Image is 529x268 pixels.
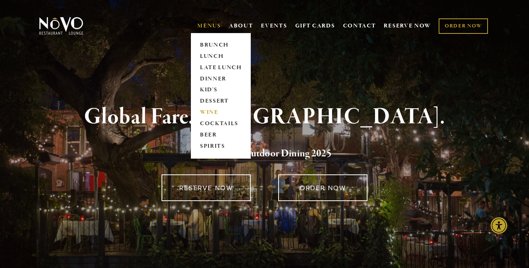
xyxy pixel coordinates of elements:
[197,39,244,51] a: BRUNCH
[343,19,376,33] a: CONTACT
[84,103,445,131] strong: Global Fare. [GEOGRAPHIC_DATA].
[162,174,251,201] a: RESERVE NOW
[384,19,431,33] a: RESERVE NOW
[278,174,367,201] a: ORDER NOW
[491,217,507,234] div: Accessibility Menu
[197,118,244,130] a: COCKTAILS
[197,107,244,118] a: WINE
[197,73,244,85] a: DINNER
[197,141,244,152] a: SPIRITS
[197,96,244,107] a: DESSERT
[197,85,244,96] a: KID'S
[197,62,244,73] a: LATE LUNCH
[38,17,85,35] img: Novo Restaurant &amp; Lounge
[261,22,287,30] a: EVENTS
[197,22,221,30] a: MENUS
[198,147,326,161] a: Voted Best Outdoor Dining 202
[295,19,335,33] a: GIFT CARDS
[197,51,244,62] a: LUNCH
[51,146,478,162] h2: 5
[229,22,253,30] a: ABOUT
[439,18,488,34] a: ORDER NOW
[197,130,244,141] a: BEER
